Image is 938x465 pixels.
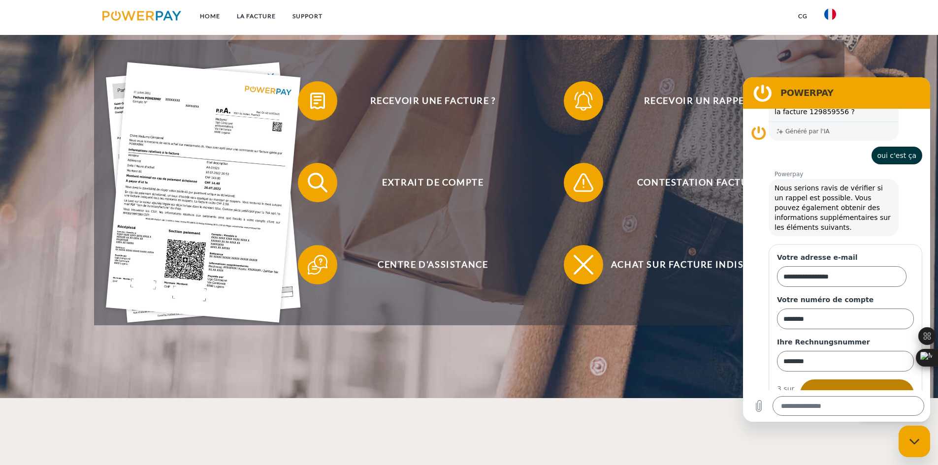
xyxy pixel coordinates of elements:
[298,245,554,284] button: Centre d'assistance
[305,170,330,195] img: qb_search.svg
[564,163,820,202] button: Contestation Facture
[564,81,820,121] button: Recevoir un rappel?
[192,7,228,25] a: Home
[790,7,816,25] a: CG
[312,163,553,202] span: Extrait de compte
[312,81,553,121] span: Recevoir une facture ?
[305,89,330,113] img: qb_bill.svg
[106,62,301,323] img: single_invoice_powerpay_fr.jpg
[298,163,554,202] button: Extrait de compte
[824,8,836,20] img: fr
[228,7,284,25] a: LA FACTURE
[564,245,820,284] button: Achat sur facture indisponible
[571,252,596,277] img: qb_close.svg
[578,245,819,284] span: Achat sur facture indisponible
[578,81,819,121] span: Recevoir un rappel?
[578,163,819,202] span: Contestation Facture
[102,11,182,21] img: logo-powerpay.svg
[571,170,596,195] img: qb_warning.svg
[743,77,930,422] iframe: Fenêtre de messagerie
[305,252,330,277] img: qb_help.svg
[312,245,553,284] span: Centre d'assistance
[298,81,554,121] button: Recevoir une facture ?
[571,89,596,113] img: qb_bell.svg
[899,426,930,457] iframe: Bouton de lancement de la fenêtre de messagerie, conversation en cours
[284,7,331,25] a: Support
